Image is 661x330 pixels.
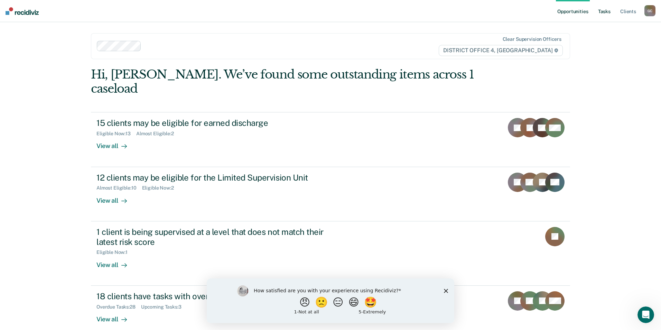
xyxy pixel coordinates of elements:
div: Almost Eligible : 2 [136,131,179,137]
a: 15 clients may be eligible for earned dischargeEligible Now:13Almost Eligible:2View all [91,112,570,167]
div: 15 clients may be eligible for earned discharge [96,118,339,128]
div: 18 clients have tasks with overdue or upcoming due dates [96,291,339,301]
div: Clear supervision officers [503,36,561,42]
div: Overdue Tasks : 28 [96,304,141,310]
div: 12 clients may be eligible for the Limited Supervision Unit [96,173,339,183]
div: Eligible Now : 2 [142,185,179,191]
div: G C [644,5,655,16]
button: GC [644,5,655,16]
img: Recidiviz [6,7,39,15]
div: View all [96,137,135,150]
a: 12 clients may be eligible for the Limited Supervision UnitAlmost Eligible:10Eligible Now:2View all [91,167,570,221]
iframe: Intercom live chat [637,306,654,323]
div: View all [96,310,135,323]
span: DISTRICT OFFICE 4, [GEOGRAPHIC_DATA] [439,45,563,56]
div: View all [96,255,135,269]
div: 1 client is being supervised at a level that does not match their latest risk score [96,227,339,247]
div: Eligible Now : 1 [96,249,133,255]
div: View all [96,191,135,204]
div: Upcoming Tasks : 3 [141,304,187,310]
iframe: Survey by Kim from Recidiviz [207,278,454,323]
div: Hi, [PERSON_NAME]. We’ve found some outstanding items across 1 caseload [91,67,474,96]
div: Eligible Now : 13 [96,131,136,137]
div: Almost Eligible : 10 [96,185,142,191]
a: 1 client is being supervised at a level that does not match their latest risk scoreEligible Now:1... [91,221,570,286]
